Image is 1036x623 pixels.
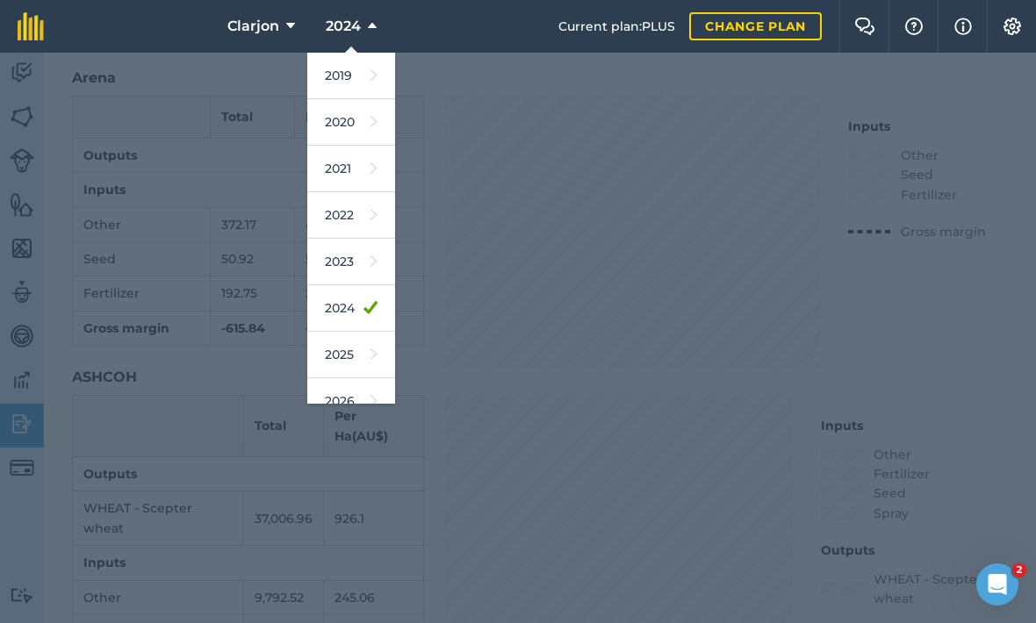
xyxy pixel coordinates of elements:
a: 2021 [307,146,395,192]
img: Two speech bubbles overlapping with the left bubble in the forefront [854,18,875,35]
span: Clarjon [227,16,279,37]
span: Current plan : PLUS [558,17,675,36]
a: 2025 [307,332,395,378]
span: 2 [1012,563,1026,577]
img: fieldmargin Logo [18,12,44,40]
img: A cog icon [1002,18,1023,35]
span: 2024 [326,16,361,37]
img: svg+xml;base64,PHN2ZyB4bWxucz0iaHR0cDovL3d3dy53My5vcmcvMjAwMC9zdmciIHdpZHRoPSIxNyIgaGVpZ2h0PSIxNy... [954,16,972,37]
a: 2026 [307,378,395,425]
a: 2020 [307,99,395,146]
a: Change plan [689,12,822,40]
img: A question mark icon [903,18,924,35]
a: 2024 [307,285,395,332]
a: 2022 [307,192,395,239]
a: 2019 [307,53,395,99]
a: 2023 [307,239,395,285]
iframe: Intercom live chat [976,563,1018,605]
